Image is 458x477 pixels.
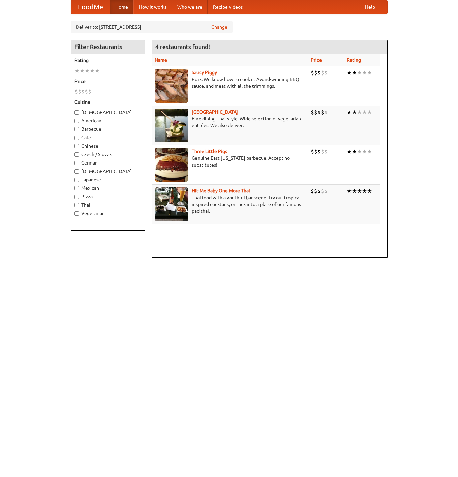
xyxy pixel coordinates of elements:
[74,126,141,132] label: Barbecue
[74,169,79,174] input: [DEMOGRAPHIC_DATA]
[85,67,90,74] li: ★
[74,202,141,208] label: Thai
[311,148,314,155] li: $
[110,0,133,14] a: Home
[311,69,314,77] li: $
[95,67,100,74] li: ★
[74,144,79,148] input: Chinese
[311,57,322,63] a: Price
[317,187,321,195] li: $
[317,109,321,116] li: $
[74,176,141,183] label: Japanese
[352,187,357,195] li: ★
[314,69,317,77] li: $
[367,109,372,116] li: ★
[155,109,188,142] img: satay.jpg
[317,148,321,155] li: $
[133,0,172,14] a: How it works
[74,161,79,165] input: German
[324,148,328,155] li: $
[74,178,79,182] input: Japanese
[155,43,210,50] ng-pluralize: 4 restaurants found!
[324,109,328,116] li: $
[155,194,306,214] p: Thai food with a youthful bar scene. Try our tropical inspired cocktails, or tuck into a plate of...
[192,149,227,154] a: Three Little Pigs
[192,70,217,75] a: Saucy Piggy
[347,69,352,77] li: ★
[74,143,141,149] label: Chinese
[192,188,250,193] b: Hit Me Baby One More Thai
[74,193,141,200] label: Pizza
[85,88,88,95] li: $
[74,57,141,64] h5: Rating
[90,67,95,74] li: ★
[347,57,361,63] a: Rating
[347,187,352,195] li: ★
[324,69,328,77] li: $
[311,187,314,195] li: $
[74,134,141,141] label: Cafe
[314,148,317,155] li: $
[314,109,317,116] li: $
[155,57,167,63] a: Name
[362,69,367,77] li: ★
[74,195,79,199] input: Pizza
[74,211,79,216] input: Vegetarian
[74,186,79,190] input: Mexican
[367,69,372,77] li: ★
[347,148,352,155] li: ★
[74,136,79,140] input: Cafe
[362,109,367,116] li: ★
[74,151,141,158] label: Czech / Slovak
[208,0,248,14] a: Recipe videos
[74,159,141,166] label: German
[314,187,317,195] li: $
[352,109,357,116] li: ★
[311,109,314,116] li: $
[74,119,79,123] input: American
[155,76,306,89] p: Pork. We know how to cook it. Award-winning BBQ sauce, and meat with all the trimmings.
[74,109,141,116] label: [DEMOGRAPHIC_DATA]
[172,0,208,14] a: Who we are
[155,115,306,129] p: Fine dining Thai-style. Wide selection of vegetarian entrées. We also deliver.
[88,88,91,95] li: $
[74,127,79,131] input: Barbecue
[362,148,367,155] li: ★
[74,78,141,85] h5: Price
[357,187,362,195] li: ★
[80,67,85,74] li: ★
[74,185,141,191] label: Mexican
[321,187,324,195] li: $
[362,187,367,195] li: ★
[360,0,380,14] a: Help
[81,88,85,95] li: $
[321,109,324,116] li: $
[71,40,145,54] h4: Filter Restaurants
[74,168,141,175] label: [DEMOGRAPHIC_DATA]
[357,148,362,155] li: ★
[155,187,188,221] img: babythai.jpg
[74,210,141,217] label: Vegetarian
[324,187,328,195] li: $
[321,69,324,77] li: $
[317,69,321,77] li: $
[74,88,78,95] li: $
[74,152,79,157] input: Czech / Slovak
[367,148,372,155] li: ★
[155,155,306,168] p: Genuine East [US_STATE] barbecue. Accept no substitutes!
[347,109,352,116] li: ★
[352,69,357,77] li: ★
[192,109,238,115] a: [GEOGRAPHIC_DATA]
[71,21,233,33] div: Deliver to: [STREET_ADDRESS]
[367,187,372,195] li: ★
[78,88,81,95] li: $
[357,109,362,116] li: ★
[155,148,188,182] img: littlepigs.jpg
[352,148,357,155] li: ★
[74,99,141,106] h5: Cuisine
[74,110,79,115] input: [DEMOGRAPHIC_DATA]
[155,69,188,103] img: saucy.jpg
